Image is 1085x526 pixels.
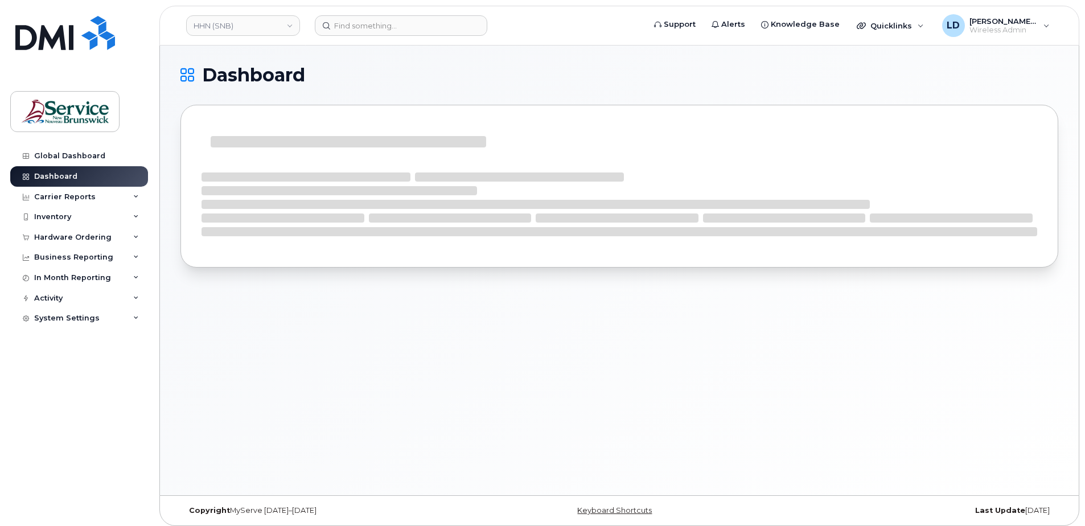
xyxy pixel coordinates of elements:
[975,506,1025,515] strong: Last Update
[766,506,1058,515] div: [DATE]
[189,506,230,515] strong: Copyright
[577,506,652,515] a: Keyboard Shortcuts
[180,506,473,515] div: MyServe [DATE]–[DATE]
[202,67,305,84] span: Dashboard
